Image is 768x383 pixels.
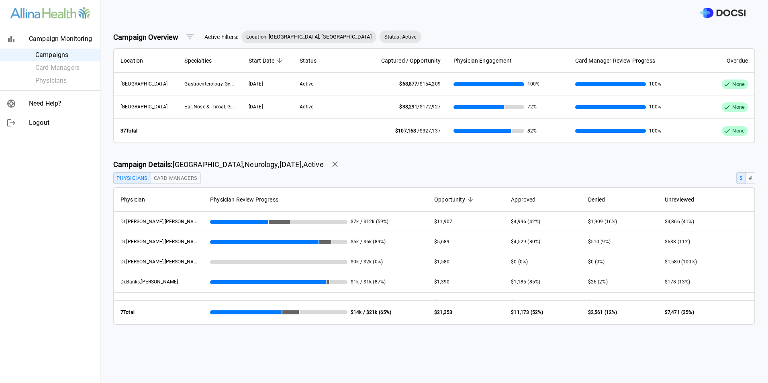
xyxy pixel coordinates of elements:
[242,118,294,143] th: -
[113,160,173,169] strong: Campaign Details:
[184,80,353,87] span: Gastroenterology, Gynecology, Ophthalmology, Orthopedics, Urology, General
[729,104,748,111] span: None
[665,195,694,204] span: Unreviewed
[10,7,90,19] img: Site Logo
[588,279,608,285] span: $26 (2%)
[665,219,694,224] span: $4,866 (41%)
[588,195,652,204] span: Denied
[527,126,537,136] span: 82%
[511,310,543,315] span: $11,173 (52%)
[351,218,388,225] span: $7k / $12k (59%)
[121,128,137,134] strong: 37 Total
[151,172,201,184] button: Card Managers
[511,195,575,204] span: Approved
[453,56,562,65] span: Physician Engagement
[178,118,242,143] th: -
[729,126,748,136] span: None
[204,33,238,41] span: Active Filters:
[399,104,417,110] span: $38,291
[121,279,178,285] span: Dr. Banks, Garry
[434,195,498,204] span: Opportunity
[121,56,172,65] span: Location
[121,310,135,315] strong: 7 Total
[729,81,748,88] span: None
[399,81,417,87] span: $68,877
[453,56,512,65] span: Physician Engagement
[511,259,528,265] span: $0 (0%)
[300,56,351,65] span: Status
[746,172,755,184] button: #
[249,56,287,65] span: Start Date
[420,128,441,134] span: $327,137
[588,219,617,224] span: $1,909 (16%)
[511,299,537,305] span: $464 (80%)
[121,195,197,204] span: Physician
[588,259,605,265] span: $0 (0%)
[113,33,179,41] strong: Campaign Overview
[665,259,697,265] span: $1,580 (100%)
[395,128,441,134] span: /
[697,56,748,65] span: Overdue
[364,56,441,65] span: Captured / Opportunity
[249,104,263,110] span: 02/13/2025
[511,219,540,224] span: $4,996 (42%)
[588,195,605,204] span: Denied
[527,81,540,88] span: 100%
[184,56,212,65] span: Specialties
[249,81,263,87] span: 02/13/2025
[665,195,748,204] span: Unreviewed
[700,8,746,18] img: DOCSI Logo
[241,33,376,41] span: Location: [GEOGRAPHIC_DATA], [GEOGRAPHIC_DATA]
[300,104,313,110] span: Active
[184,103,360,110] span: Ear, Nose & Throat, General, Gynecology, Orthopedics, Podiatry, Urology
[665,239,690,244] span: $638 (11%)
[434,279,449,285] span: $1,390
[420,81,441,87] span: $154,209
[399,81,440,87] span: /
[511,239,540,244] span: $4,529 (80%)
[588,299,614,305] span: $115 (20%)
[511,279,540,285] span: $1,185 (85%)
[121,238,202,244] span: Dr. Kovanda, Timothy
[434,310,452,315] span: $21,353
[649,126,662,136] span: 100%
[351,299,388,306] span: $1k / $1k (100%)
[434,195,465,204] span: Opportunity
[665,299,682,305] span: $0 (0%)
[434,299,446,305] span: $579
[351,259,383,265] span: $0k / $2k (0%)
[121,218,202,224] span: Dr. Kapurch, Joseph
[121,56,143,65] span: Location
[29,34,94,44] span: Campaign Monitoring
[434,219,452,224] span: $11,907
[351,238,386,245] span: $5k / $6k (89%)
[29,118,94,128] span: Logout
[665,310,694,315] span: $7,471 (35%)
[434,259,449,265] span: $1,580
[351,310,392,315] strong: $14k / $21k (65%)
[399,104,440,110] span: /
[29,99,94,108] span: Need Help?
[351,279,386,285] span: $1k / $1k (87%)
[121,258,202,265] span: Dr. Nelson, Kyle
[588,239,611,244] span: $510 (9%)
[121,195,145,204] span: Physician
[293,118,357,143] th: -
[380,33,421,41] span: Status: Active
[575,56,655,65] span: Card Manager Review Progress
[121,81,168,87] span: Cambridge Medical Center
[184,56,235,65] span: Specialties
[736,172,746,184] button: $
[511,195,535,204] span: Approved
[113,159,324,170] span: [GEOGRAPHIC_DATA] , Neurology , [DATE] , Active
[434,239,449,244] span: $5,689
[113,172,151,184] button: Physicians
[649,81,662,88] span: 100%
[300,81,313,87] span: Active
[665,279,690,285] span: $178 (13%)
[727,56,748,65] span: Overdue
[381,56,441,65] span: Captured / Opportunity
[395,128,416,134] span: $107,168
[575,56,684,65] span: Card Manager Review Progress
[210,196,278,203] span: Physician Review Progress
